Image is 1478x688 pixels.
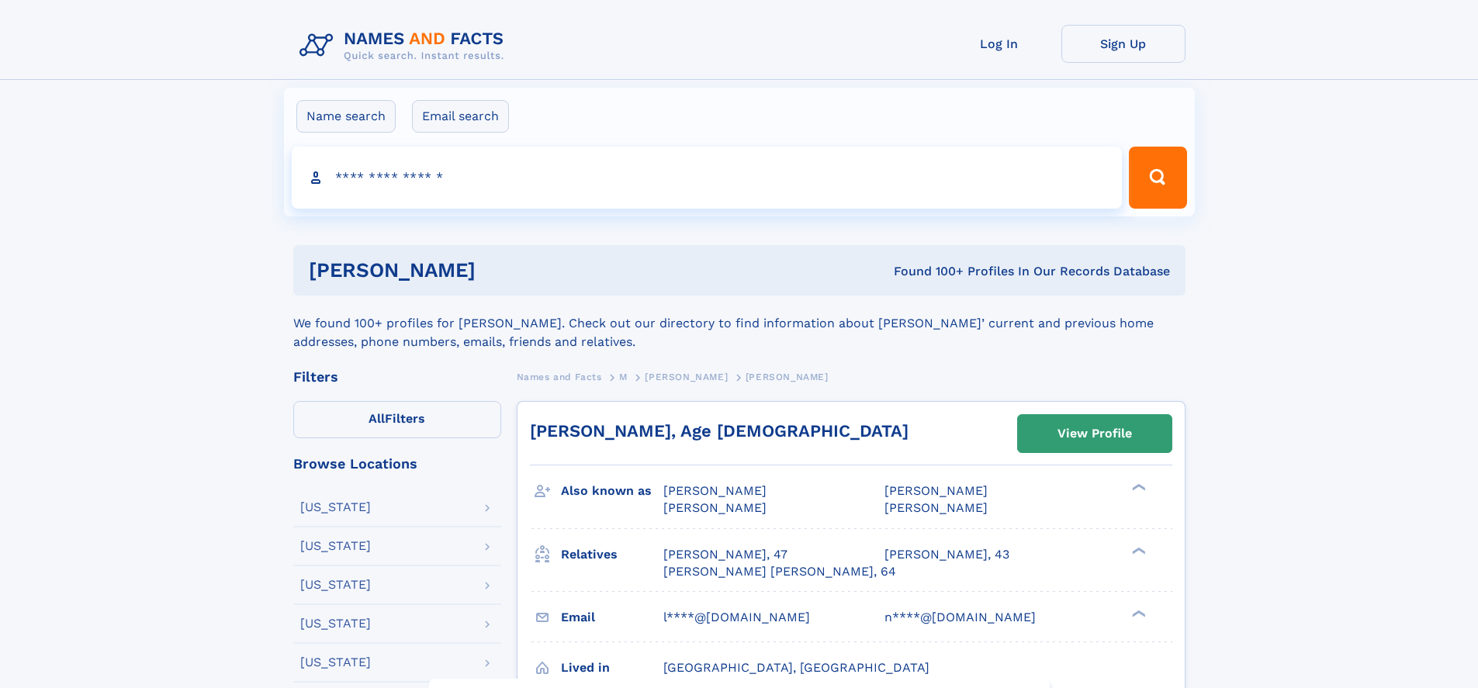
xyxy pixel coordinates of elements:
[296,100,396,133] label: Name search
[645,372,728,382] span: [PERSON_NAME]
[300,656,371,669] div: [US_STATE]
[300,501,371,513] div: [US_STATE]
[1129,147,1186,209] button: Search Button
[884,546,1009,563] a: [PERSON_NAME], 43
[293,457,501,471] div: Browse Locations
[1061,25,1186,63] a: Sign Up
[530,421,909,441] a: [PERSON_NAME], Age [DEMOGRAPHIC_DATA]
[937,25,1061,63] a: Log In
[300,617,371,630] div: [US_STATE]
[309,261,685,280] h1: [PERSON_NAME]
[300,540,371,552] div: [US_STATE]
[1057,416,1132,451] div: View Profile
[293,370,501,384] div: Filters
[663,546,787,563] a: [PERSON_NAME], 47
[1128,545,1147,555] div: ❯
[1018,415,1172,452] a: View Profile
[619,372,628,382] span: M
[746,372,829,382] span: [PERSON_NAME]
[561,478,663,504] h3: Also known as
[293,25,517,67] img: Logo Names and Facts
[884,500,988,515] span: [PERSON_NAME]
[884,483,988,498] span: [PERSON_NAME]
[663,500,767,515] span: [PERSON_NAME]
[300,579,371,591] div: [US_STATE]
[663,660,929,675] span: [GEOGRAPHIC_DATA], [GEOGRAPHIC_DATA]
[369,411,385,426] span: All
[1128,608,1147,618] div: ❯
[1128,482,1147,493] div: ❯
[412,100,509,133] label: Email search
[561,604,663,631] h3: Email
[517,367,602,386] a: Names and Facts
[663,483,767,498] span: [PERSON_NAME]
[684,263,1170,280] div: Found 100+ Profiles In Our Records Database
[561,655,663,681] h3: Lived in
[645,367,728,386] a: [PERSON_NAME]
[293,401,501,438] label: Filters
[561,541,663,568] h3: Relatives
[663,563,896,580] a: [PERSON_NAME] [PERSON_NAME], 64
[619,367,628,386] a: M
[292,147,1123,209] input: search input
[293,296,1186,351] div: We found 100+ profiles for [PERSON_NAME]. Check out our directory to find information about [PERS...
